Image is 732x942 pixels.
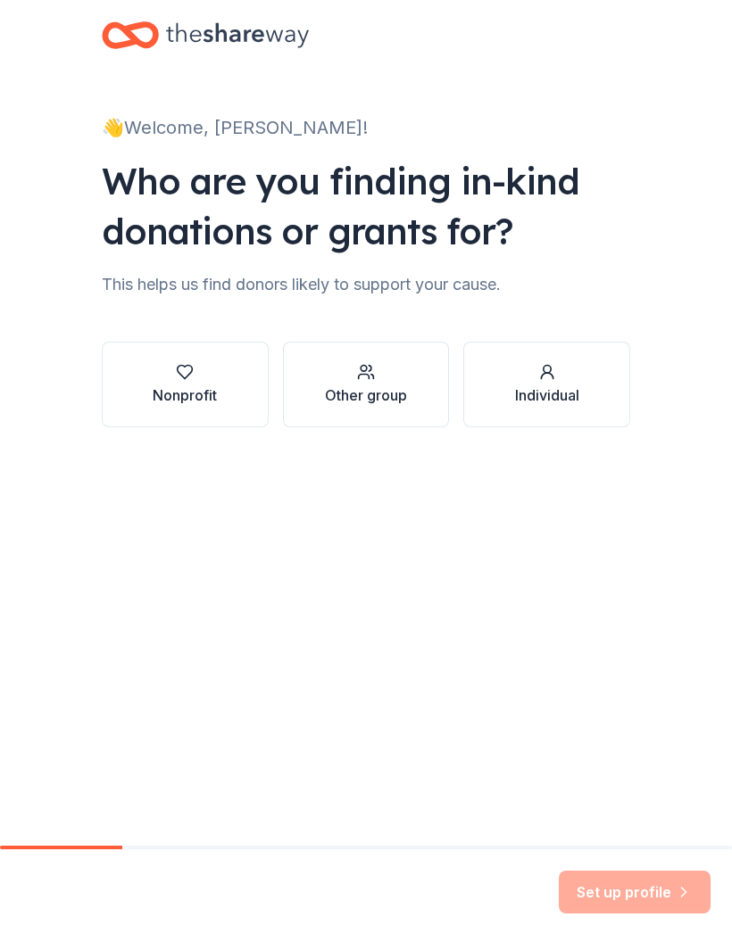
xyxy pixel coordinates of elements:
[515,384,579,406] div: Individual
[102,156,630,256] div: Who are you finding in-kind donations or grants for?
[283,342,450,427] button: Other group
[102,113,630,142] div: 👋 Welcome, [PERSON_NAME]!
[325,384,407,406] div: Other group
[153,384,217,406] div: Nonprofit
[102,270,630,299] div: This helps us find donors likely to support your cause.
[102,342,269,427] button: Nonprofit
[463,342,630,427] button: Individual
